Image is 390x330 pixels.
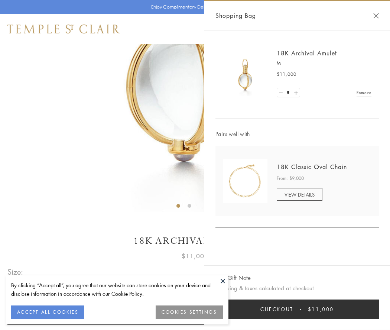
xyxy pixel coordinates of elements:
[277,188,322,201] a: VIEW DETAILS
[215,284,379,293] p: Shipping & taxes calculated at checkout
[308,305,334,313] span: $11,000
[223,52,267,97] img: 18K Archival Amulet
[215,130,379,138] span: Pairs well with
[11,305,84,319] button: ACCEPT ALL COOKIES
[277,71,296,78] span: $11,000
[7,234,383,247] h1: 18K Archival Amulet
[260,305,293,313] span: Checkout
[151,3,235,11] p: Enjoy Complimentary Delivery & Returns
[285,191,315,198] span: VIEW DETAILS
[7,266,24,278] span: Size:
[277,163,347,171] a: 18K Classic Oval Chain
[292,88,299,97] a: Set quantity to 2
[11,281,223,298] div: By clicking “Accept all”, you agree that our website can store cookies on your device and disclos...
[277,88,285,97] a: Set quantity to 0
[277,49,337,57] a: 18K Archival Amulet
[223,159,267,203] img: N88865-OV18
[182,251,208,261] span: $11,000
[277,59,371,67] p: M
[373,13,379,19] button: Close Shopping Bag
[156,305,223,319] button: COOKIES SETTINGS
[215,273,251,282] button: Add Gift Note
[357,88,371,97] a: Remove
[215,300,379,319] button: Checkout $11,000
[215,11,256,20] span: Shopping Bag
[277,175,304,182] span: From: $9,000
[7,25,120,33] img: Temple St. Clair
